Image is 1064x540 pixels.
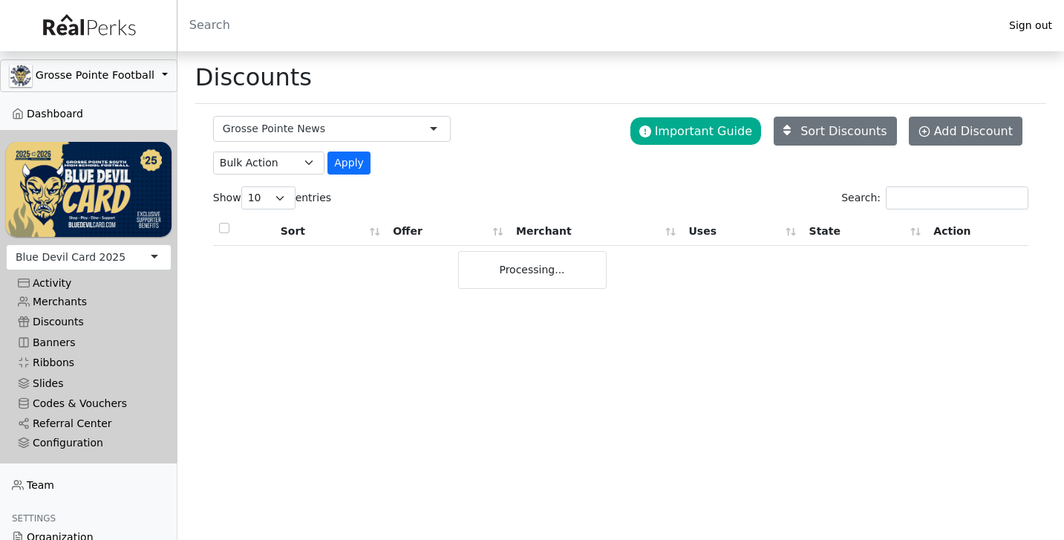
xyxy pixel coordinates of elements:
[841,186,1028,209] label: Search:
[213,152,324,175] select: .form-select-sm example
[6,142,172,236] img: WvZzOez5OCqmO91hHZfJL7W2tJ07LbGMjwPPNJwI.png
[18,437,160,449] div: Configuration
[10,65,32,87] img: GAa1zriJJmkmu1qRtUwg8x1nQwzlKm3DoqW9UgYl.jpg
[6,394,172,414] a: Codes & Vouchers
[630,117,762,146] button: Important Guide
[803,214,928,246] th: State
[510,214,682,246] th: Merchant
[909,117,1022,146] a: Add Discount
[774,117,897,146] a: Sort Discounts
[927,214,1028,246] th: Action
[6,373,172,393] a: Slides
[997,16,1064,36] a: Sign out
[35,9,142,42] img: real_perks_logo-01.svg
[213,186,331,209] label: Show entries
[12,513,56,524] span: Settings
[682,214,803,246] th: Uses
[16,250,125,265] div: Blue Devil Card 2025
[177,7,997,43] input: Search
[934,124,1013,138] span: Add Discount
[223,121,325,137] div: Grosse Pointe News
[800,124,887,138] span: Sort Discounts
[458,251,607,289] div: Processing...
[327,152,371,175] button: Apply
[387,214,510,246] th: Offer
[6,312,172,332] a: Discounts
[6,353,172,373] a: Ribbons
[6,333,172,353] a: Banners
[6,414,172,434] a: Referral Center
[275,214,387,246] th: Sort
[241,186,296,209] select: Showentries
[195,63,312,91] h1: Discounts
[6,292,172,312] a: Merchants
[886,186,1028,209] input: Search:
[18,277,160,290] div: Activity
[655,124,752,138] span: Important Guide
